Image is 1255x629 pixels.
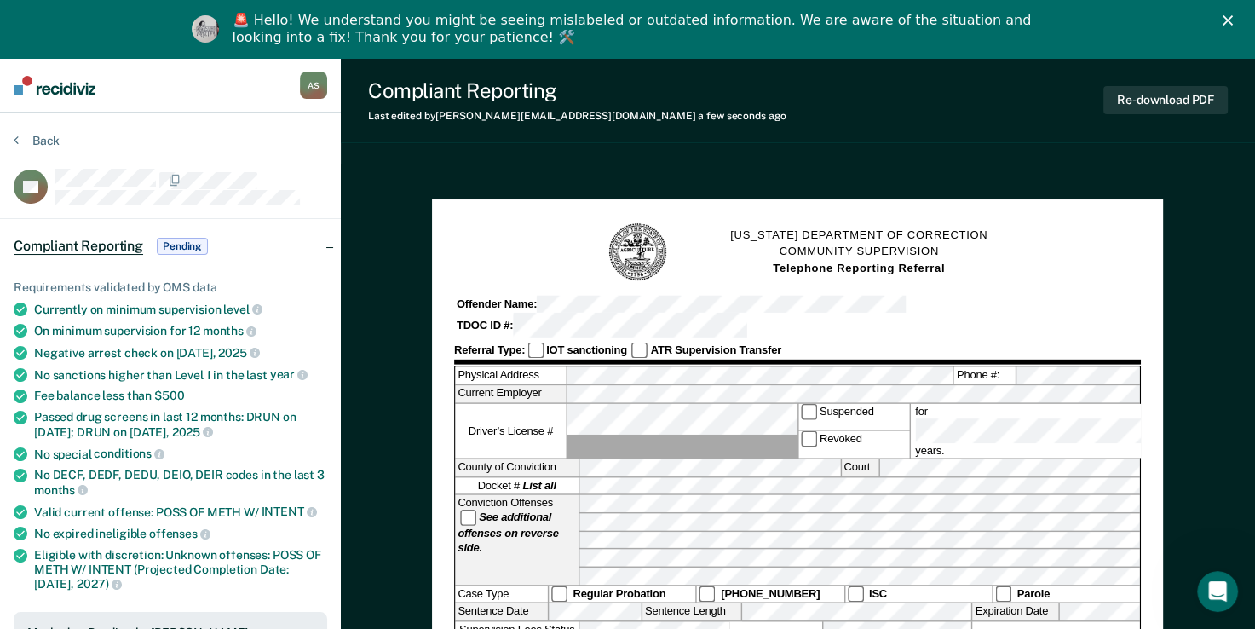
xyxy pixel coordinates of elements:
[632,343,648,359] input: ATR Supervision Transfer
[773,262,945,274] strong: Telephone Reporting Referral
[203,324,256,338] span: months
[270,367,308,381] span: year
[698,110,786,122] span: a few seconds ago
[457,298,537,310] strong: Offender Name:
[573,587,666,599] strong: Regular Probation
[172,425,213,439] span: 2025
[34,323,327,338] div: On minimum supervision for 12
[14,280,327,295] div: Requirements validated by OMS data
[1103,86,1228,114] button: Re-download PDF
[223,303,262,316] span: level
[478,478,556,493] span: Docket #
[869,587,887,599] strong: ISC
[527,343,544,359] input: IOT sanctioning
[456,603,548,620] label: Sentence Date
[300,72,327,99] button: AS
[34,548,327,591] div: Eligible with discretion: Unknown offenses: POSS OF METH W/ INTENT (Projected Completion Date: [D...
[722,587,820,599] strong: [PHONE_NUMBER]
[798,404,909,430] label: Suspended
[699,586,716,603] input: [PHONE_NUMBER]
[546,344,627,356] strong: IOT sanctioning
[368,78,786,103] div: Compliant Reporting
[300,72,327,99] div: A S
[14,238,143,255] span: Compliant Reporting
[94,447,164,460] span: conditions
[642,603,741,620] label: Sentence Length
[192,15,219,43] img: Profile image for Kim
[77,577,122,591] span: 2027)
[973,603,1059,620] label: Expiration Date
[262,505,317,518] span: INTENT
[730,228,987,277] h1: [US_STATE] DEPARTMENT OF CORRECTION COMMUNITY SUPERVISION
[157,238,208,255] span: Pending
[456,459,579,476] label: County of Conviction
[456,385,567,402] label: Current Employer
[368,110,786,122] div: Last edited by [PERSON_NAME][EMAIL_ADDRESS][DOMAIN_NAME]
[14,76,95,95] img: Recidiviz
[842,459,878,476] label: Court
[607,222,669,283] img: TN Seal
[1223,15,1240,26] div: Close
[34,505,327,520] div: Valid current offense: POSS OF METH W/
[34,345,327,361] div: Negative arrest check on [DATE],
[34,367,327,383] div: No sanctions higher than Level 1 in the last
[551,586,567,603] input: Regular Probation
[916,418,1150,443] input: for years.
[454,344,525,356] strong: Referral Type:
[34,410,327,439] div: Passed drug screens in last 12 months: DRUN on [DATE]; DRUN on [DATE],
[34,526,327,541] div: No expired ineligible
[456,367,567,384] label: Physical Address
[34,302,327,317] div: Currently on minimum supervision
[154,389,184,402] span: $500
[798,431,909,458] label: Revoked
[913,404,1153,459] label: for years.
[457,319,513,331] strong: TDOC ID #:
[995,586,1011,603] input: Parole
[34,483,88,497] span: months
[456,404,567,459] label: Driver’s License #
[456,586,548,602] div: Case Type
[954,367,1016,384] label: Phone #:
[34,447,327,462] div: No special
[34,468,327,497] div: No DECF, DEDF, DEDU, DEIO, DEIR codes in the last 3
[233,12,1037,46] div: 🚨 Hello! We understand you might be seeing mislabeled or outdated information. We are aware of th...
[461,511,477,527] input: See additional offenses on reverse side.
[1017,587,1050,599] strong: Parole
[651,344,781,356] strong: ATR Supervision Transfer
[801,431,817,447] input: Revoked
[801,404,817,420] input: Suspended
[458,511,559,555] strong: See additional offenses on reverse side.
[218,346,259,360] span: 2025
[848,586,864,603] input: ISC
[149,527,210,540] span: offenses
[1197,571,1238,612] iframe: Intercom live chat
[34,389,327,403] div: Fee balance less than
[14,133,60,148] button: Back
[523,480,556,492] strong: List all
[456,495,579,585] div: Conviction Offenses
